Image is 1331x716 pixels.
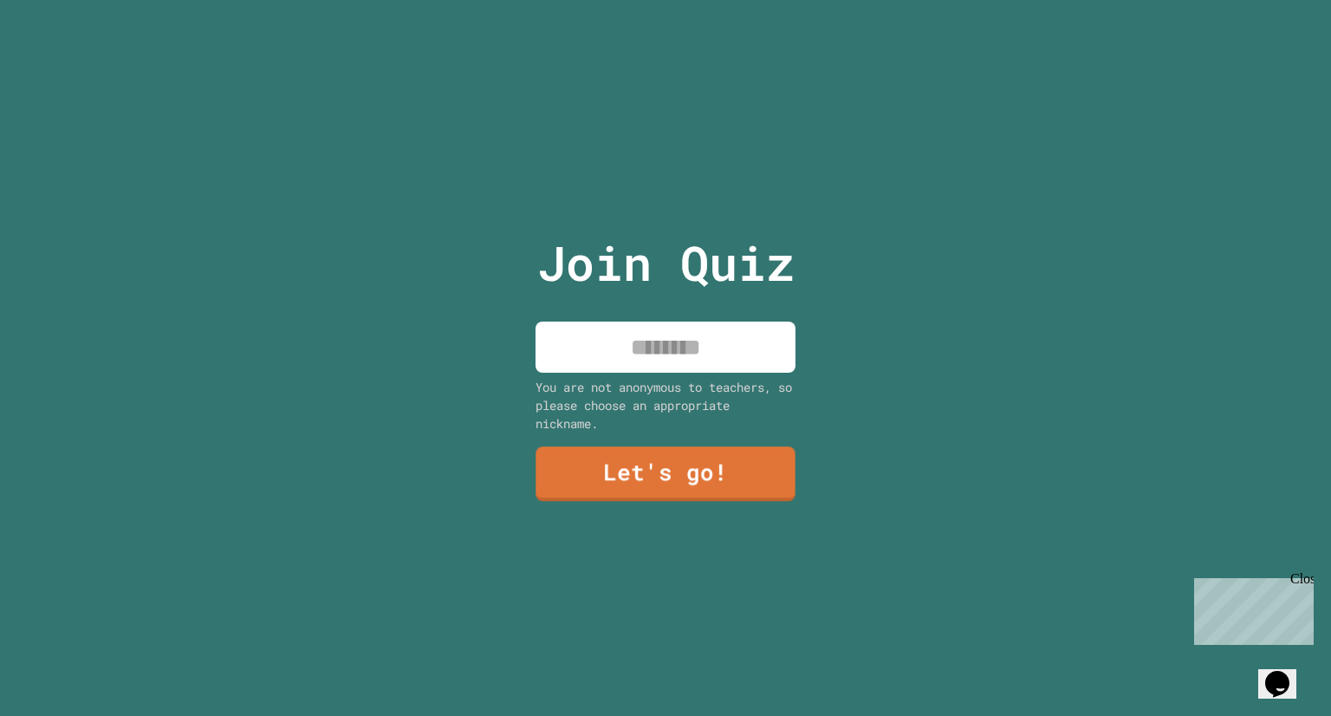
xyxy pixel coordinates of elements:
[1258,647,1314,699] iframe: chat widget
[7,7,120,110] div: Chat with us now!Close
[537,227,795,299] p: Join Quiz
[536,446,795,501] a: Let's go!
[1187,571,1314,645] iframe: chat widget
[536,378,795,433] div: You are not anonymous to teachers, so please choose an appropriate nickname.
